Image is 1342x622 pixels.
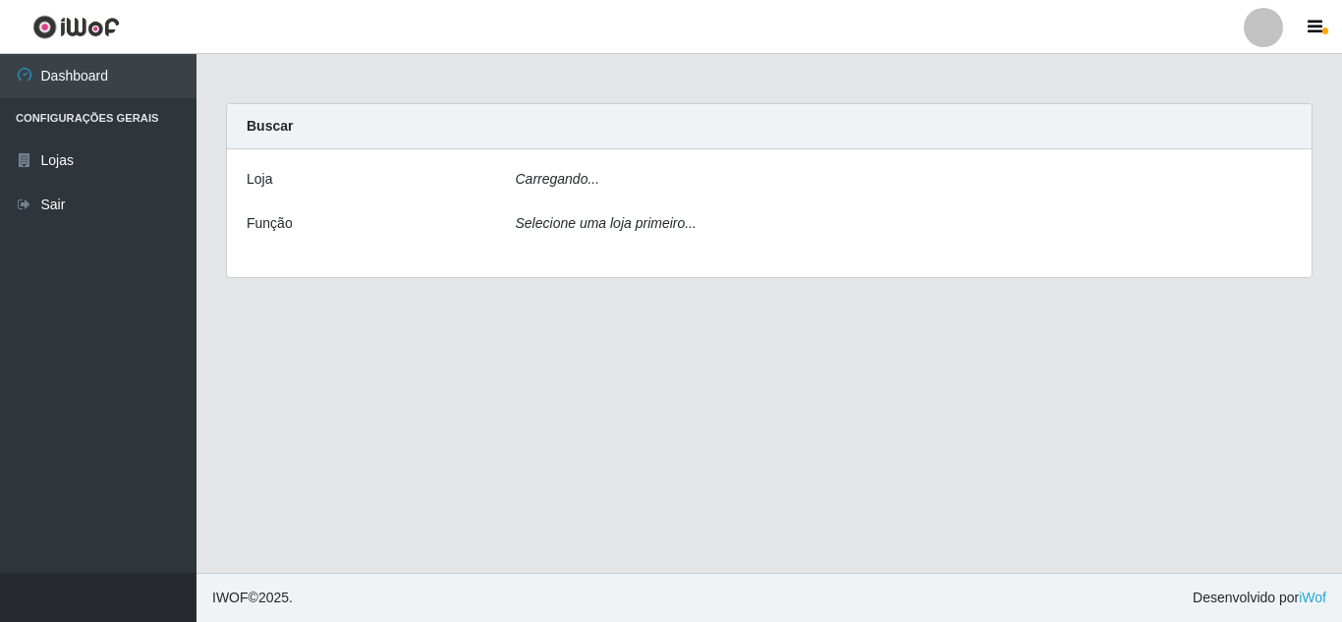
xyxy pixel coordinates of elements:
[212,590,249,605] span: IWOF
[516,215,697,231] i: Selecione uma loja primeiro...
[247,213,293,234] label: Função
[247,169,272,190] label: Loja
[212,588,293,608] span: © 2025 .
[1299,590,1326,605] a: iWof
[247,118,293,134] strong: Buscar
[516,171,600,187] i: Carregando...
[32,15,120,39] img: CoreUI Logo
[1193,588,1326,608] span: Desenvolvido por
